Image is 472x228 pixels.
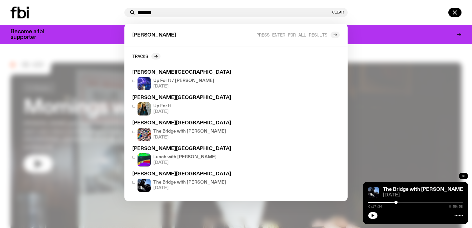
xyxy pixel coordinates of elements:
[256,32,340,38] a: Press enter for all results
[153,129,226,134] h4: The Bridge with [PERSON_NAME]
[153,135,226,139] span: [DATE]
[130,67,256,93] a: [PERSON_NAME][GEOGRAPHIC_DATA]Up For It / [PERSON_NAME][DATE]
[132,70,253,75] h3: [PERSON_NAME][GEOGRAPHIC_DATA]
[383,193,463,198] span: [DATE]
[153,104,171,108] h4: Up For It
[153,161,217,165] span: [DATE]
[256,32,327,37] span: Press enter for all results
[11,29,53,40] h3: Become a fbi supporter
[132,121,253,126] h3: [PERSON_NAME][GEOGRAPHIC_DATA]
[132,172,253,177] h3: [PERSON_NAME][GEOGRAPHIC_DATA]
[449,205,463,208] span: 0:59:58
[153,186,226,190] span: [DATE]
[130,93,256,118] a: [PERSON_NAME][GEOGRAPHIC_DATA]Ify - a Brown Skin girl with black braided twists, looking up to th...
[130,118,256,143] a: [PERSON_NAME][GEOGRAPHIC_DATA]The Bridge with [PERSON_NAME][DATE]
[130,144,256,169] a: [PERSON_NAME][GEOGRAPHIC_DATA]Lunch with [PERSON_NAME][DATE]
[153,155,217,159] h4: Lunch with [PERSON_NAME]
[153,110,171,114] span: [DATE]
[153,180,226,185] h4: The Bridge with [PERSON_NAME]
[132,146,253,151] h3: [PERSON_NAME][GEOGRAPHIC_DATA]
[332,11,344,14] button: Clear
[368,187,379,198] img: People climb Sydney's Harbour Bridge
[368,205,382,208] span: 0:17:34
[138,102,151,115] img: Ify - a Brown Skin girl with black braided twists, looking up to the side with her tongue stickin...
[153,84,214,89] span: [DATE]
[132,53,161,60] a: Tracks
[130,169,256,194] a: [PERSON_NAME][GEOGRAPHIC_DATA]People climb Sydney's Harbour BridgeThe Bridge with [PERSON_NAME][D...
[153,79,214,83] h4: Up For It / [PERSON_NAME]
[132,33,176,38] span: [PERSON_NAME]
[132,95,253,100] h3: [PERSON_NAME][GEOGRAPHIC_DATA]
[132,54,148,59] h2: Tracks
[383,187,465,192] a: The Bridge with [PERSON_NAME]
[138,179,151,192] img: People climb Sydney's Harbour Bridge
